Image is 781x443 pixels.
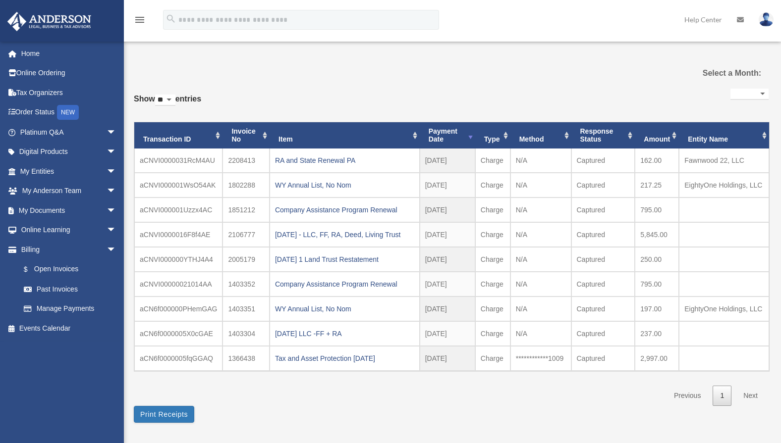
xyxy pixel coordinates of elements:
[275,351,414,365] div: Tax and Asset Protection [DATE]
[635,296,679,321] td: 197.00
[223,247,270,272] td: 2005179
[7,181,131,201] a: My Anderson Teamarrow_drop_down
[7,102,131,123] a: Order StatusNEW
[571,272,635,296] td: Captured
[420,148,475,173] td: [DATE]
[510,321,571,346] td: N/A
[275,252,414,266] div: [DATE] 1 Land Trust Restatement
[670,66,762,80] label: Select a Month:
[7,142,131,162] a: Digital Productsarrow_drop_down
[223,321,270,346] td: 1403304
[223,148,270,173] td: 2208413
[275,203,414,217] div: Company Assistance Program Renewal
[223,222,270,247] td: 2106777
[134,296,223,321] td: aCN6f000000PHemGAG
[475,122,510,149] th: Type: activate to sort column ascending
[107,122,126,143] span: arrow_drop_down
[475,222,510,247] td: Charge
[14,279,126,299] a: Past Invoices
[275,228,414,242] div: [DATE] - LLC, FF, RA, Deed, Living Trust
[571,173,635,197] td: Captured
[7,44,131,63] a: Home
[510,272,571,296] td: N/A
[166,13,176,24] i: search
[475,272,510,296] td: Charge
[635,222,679,247] td: 5,845.00
[134,173,223,197] td: aCNVI000001WsO54AK
[420,346,475,371] td: [DATE]
[14,259,131,280] a: $Open Invoices
[510,197,571,222] td: N/A
[420,222,475,247] td: [DATE]
[7,220,131,240] a: Online Learningarrow_drop_down
[635,197,679,222] td: 795.00
[134,148,223,173] td: aCNVI0000031RcM4AU
[420,247,475,272] td: [DATE]
[29,263,34,276] span: $
[475,173,510,197] td: Charge
[134,92,201,116] label: Show entries
[571,197,635,222] td: Captured
[270,122,420,149] th: Item: activate to sort column ascending
[107,220,126,241] span: arrow_drop_down
[510,222,571,247] td: N/A
[57,105,79,120] div: NEW
[571,148,635,173] td: Captured
[107,200,126,221] span: arrow_drop_down
[134,197,223,222] td: aCNVI000001Uzzx4AC
[223,197,270,222] td: 1851212
[134,17,146,26] a: menu
[475,148,510,173] td: Charge
[679,296,769,321] td: EightyOne Holdings, LLC
[223,122,270,149] th: Invoice No: activate to sort column ascending
[679,122,769,149] th: Entity Name: activate to sort column ascending
[713,386,731,406] a: 1
[510,247,571,272] td: N/A
[7,200,131,220] a: My Documentsarrow_drop_down
[635,346,679,371] td: 2,997.00
[134,321,223,346] td: aCN6f0000005X0cGAE
[14,299,131,319] a: Manage Payments
[420,122,475,149] th: Payment Date: activate to sort column ascending
[420,296,475,321] td: [DATE]
[107,161,126,182] span: arrow_drop_down
[7,122,131,142] a: Platinum Q&Aarrow_drop_down
[7,318,131,338] a: Events Calendar
[275,302,414,316] div: WY Annual List, No Nom
[510,296,571,321] td: N/A
[7,161,131,181] a: My Entitiesarrow_drop_down
[4,12,94,31] img: Anderson Advisors Platinum Portal
[420,197,475,222] td: [DATE]
[223,272,270,296] td: 1403352
[571,122,635,149] th: Response Status: activate to sort column ascending
[223,173,270,197] td: 1802288
[107,240,126,260] span: arrow_drop_down
[275,277,414,291] div: Company Assistance Program Renewal
[134,346,223,371] td: aCN6f0000005fqGGAQ
[571,296,635,321] td: Captured
[134,122,223,149] th: Transaction ID: activate to sort column ascending
[475,296,510,321] td: Charge
[475,247,510,272] td: Charge
[635,122,679,149] th: Amount: activate to sort column ascending
[275,178,414,192] div: WY Annual List, No Nom
[510,173,571,197] td: N/A
[134,272,223,296] td: aCNVI00000021014AA
[107,181,126,201] span: arrow_drop_down
[736,386,765,406] a: Next
[510,122,571,149] th: Method: activate to sort column ascending
[275,327,414,341] div: [DATE] LLC -FF + RA
[475,321,510,346] td: Charge
[420,173,475,197] td: [DATE]
[759,12,774,27] img: User Pic
[134,222,223,247] td: aCNVI0000016F8f4AE
[134,14,146,26] i: menu
[571,346,635,371] td: Captured
[635,272,679,296] td: 795.00
[475,346,510,371] td: Charge
[571,222,635,247] td: Captured
[275,153,414,167] div: RA and State Renewal PA
[635,247,679,272] td: 250.00
[635,148,679,173] td: 162.00
[223,346,270,371] td: 1366438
